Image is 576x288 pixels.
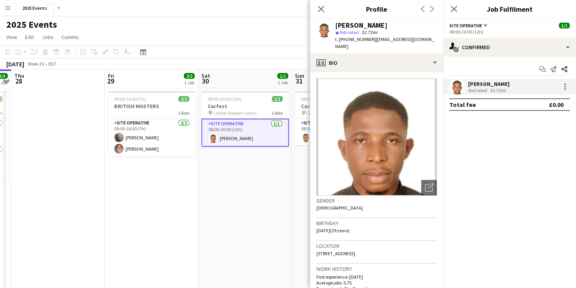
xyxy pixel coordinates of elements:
[200,76,210,85] span: 30
[272,96,283,102] span: 1/1
[443,38,576,57] div: Confirmed
[213,110,257,116] span: Carfest Sleeper Cabins
[549,101,563,108] div: £0.00
[295,119,382,145] app-card-role: Site Operative1/108:00-20:00 (12h)[PERSON_NAME]
[295,103,382,110] h3: Carfest
[48,61,56,67] div: BST
[6,60,24,68] div: [DATE]
[184,80,194,85] div: 1 Job
[316,228,350,233] span: [DATE] (29 years)
[39,32,57,42] a: Jobs
[294,76,304,85] span: 31
[208,96,242,102] span: 08:00-20:00 (12h)
[449,101,476,108] div: Total fee
[468,80,510,87] div: [PERSON_NAME]
[3,32,20,42] a: View
[316,220,437,227] h3: Birthday
[14,72,24,79] span: Thu
[16,0,54,16] button: 2025 Events
[449,23,482,28] span: Site Operative
[316,280,437,286] p: Average jobs: 5.75
[108,91,196,156] app-job-card: 09:00-16:00 (7h)2/2BRITISH MASTERS1 RoleSite Operative2/209:00-16:00 (7h)[PERSON_NAME][PERSON_NAME]
[108,72,114,79] span: Fri
[316,251,355,256] span: [STREET_ADDRESS]
[295,91,382,145] app-job-card: 08:00-20:00 (12h)1/1Carfest Carfest Sleeper Cabins1 RoleSite Operative1/108:00-20:00 (12h)[PERSON...
[107,76,114,85] span: 29
[201,91,289,147] app-job-card: 08:00-20:00 (12h)1/1Carfest Carfest Sleeper Cabins1 RoleSite Operative1/108:00-20:00 (12h)[PERSON...
[468,87,488,93] div: Not rated
[277,73,288,79] span: 1/1
[42,34,54,41] span: Jobs
[421,180,437,196] div: Open photos pop-in
[316,265,437,272] h3: Work history
[559,23,570,28] span: 1/1
[335,36,376,42] span: t. [PHONE_NUMBER]
[316,274,437,280] p: First experience: [DATE]
[335,36,434,49] span: | [EMAIL_ADDRESS][DOMAIN_NAME]
[340,29,359,35] span: Not rated
[13,76,24,85] span: 28
[295,72,304,79] span: Sun
[26,61,45,67] span: Week 35
[22,32,37,42] a: Edit
[316,78,437,196] img: Crew avatar or photo
[449,29,570,35] div: 08:00-20:00 (12h)
[201,103,289,110] h3: Carfest
[310,53,443,72] div: Bio
[278,80,288,85] div: 1 Job
[178,96,189,102] span: 2/2
[449,23,488,28] button: Site Operative
[6,19,57,30] h1: 2025 Events
[178,110,189,116] span: 1 Role
[310,4,443,14] h3: Profile
[201,119,289,147] app-card-role: Site Operative1/108:00-20:00 (12h)[PERSON_NAME]
[58,32,82,42] a: Comms
[316,197,437,204] h3: Gender
[488,87,507,93] div: 52.72mi
[108,119,196,156] app-card-role: Site Operative2/209:00-16:00 (7h)[PERSON_NAME][PERSON_NAME]
[443,4,576,14] h3: Job Fulfilment
[184,73,195,79] span: 2/2
[301,96,335,102] span: 08:00-20:00 (12h)
[6,34,17,41] span: View
[201,72,210,79] span: Sat
[316,242,437,249] h3: Location
[114,96,146,102] span: 09:00-16:00 (7h)
[108,103,196,110] h3: BRITISH MASTERS
[306,110,350,116] span: Carfest Sleeper Cabins
[271,110,283,116] span: 1 Role
[25,34,34,41] span: Edit
[316,205,363,211] span: [DEMOGRAPHIC_DATA]
[360,29,379,35] span: 52.72mi
[61,34,79,41] span: Comms
[335,22,388,29] div: [PERSON_NAME]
